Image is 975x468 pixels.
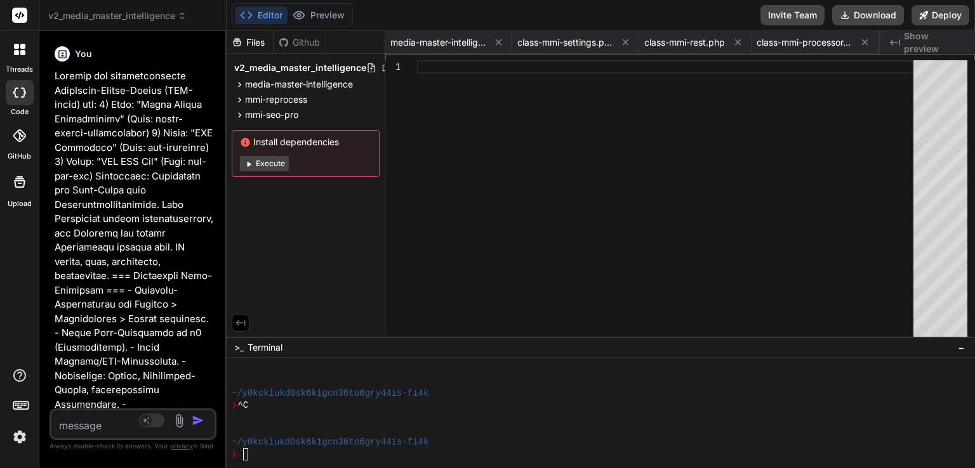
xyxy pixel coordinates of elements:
button: Preview [288,6,350,24]
img: settings [9,426,30,448]
span: v2_media_master_intelligence [48,10,187,22]
span: media-master-intelligence.php [390,36,486,49]
label: threads [6,64,33,75]
label: GitHub [8,151,31,162]
span: mmi-seo-pro [245,108,298,121]
button: Execute [240,156,289,171]
img: icon [192,414,204,427]
p: Always double-check its answers. Your in Bind [50,440,216,452]
label: Upload [8,198,32,209]
span: ❯ [232,448,238,460]
span: ~/y0kcklukd0sk6k1gcn36to6gry44is-fi4k [232,387,429,400]
label: code [11,107,29,117]
span: class-mmi-settings.php [517,36,613,49]
span: >_ [234,341,244,354]
span: ^C [237,400,248,412]
span: Install dependencies [240,136,371,148]
span: − [958,341,965,354]
span: ❯ [232,400,238,412]
div: Files [227,36,273,49]
span: media-master-intelligence [245,78,353,91]
span: mmi-reprocess [245,93,307,106]
div: 1 [385,60,401,74]
span: Show preview [904,30,965,55]
span: class-mmi-rest.php [644,36,725,49]
button: Invite Team [760,5,825,25]
span: privacy [170,442,193,450]
span: v2_media_master_intelligence [234,62,366,74]
button: Editor [235,6,288,24]
button: Deploy [912,5,969,25]
button: − [955,337,967,358]
h6: You [75,48,92,60]
div: Github [274,36,326,49]
img: attachment [172,413,187,428]
span: Terminal [248,341,282,354]
button: Download [832,5,904,25]
span: ~/y0kcklukd0sk6k1gcn36to6gry44is-fi4k [232,436,429,448]
span: class-mmi-processor.php [757,36,852,49]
